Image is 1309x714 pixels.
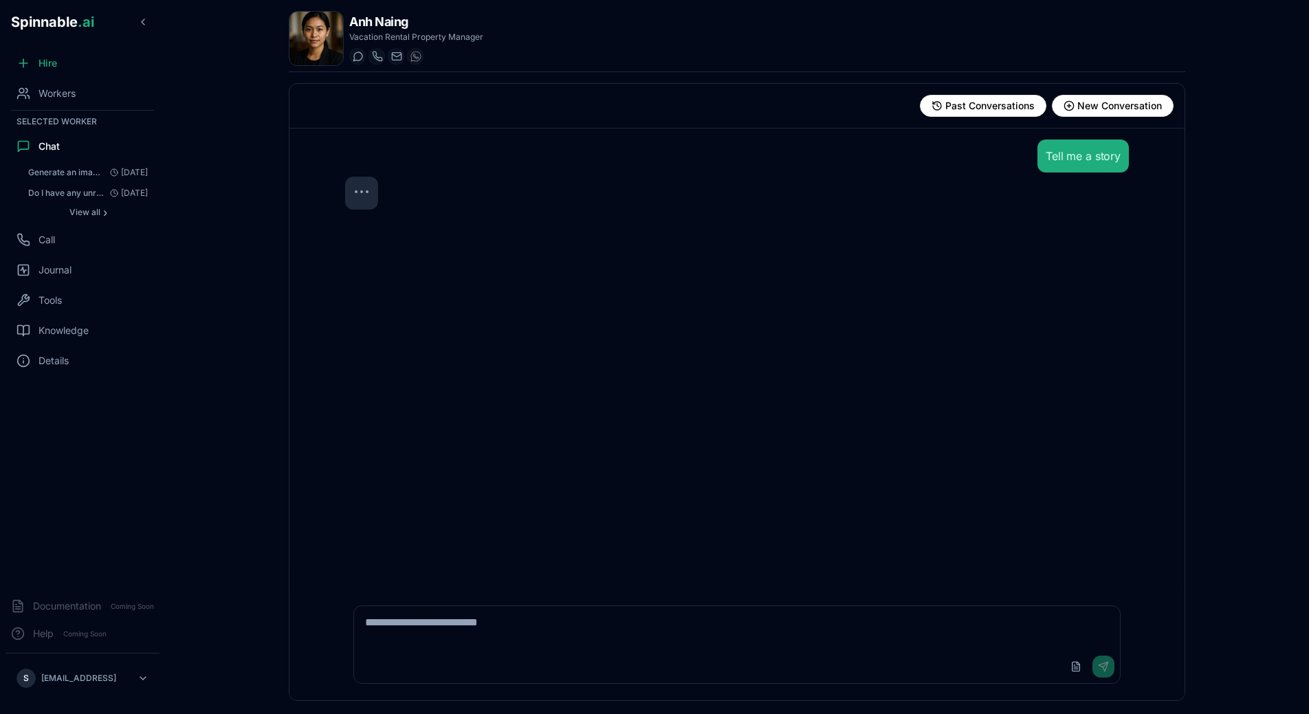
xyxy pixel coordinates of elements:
button: Start new conversation [1052,95,1174,117]
span: Workers [38,87,76,100]
span: Coming Soon [59,627,111,640]
span: Generate an image I could use as the cover of a rental home near the beach: I'll create an attrac... [28,167,104,178]
span: Details [38,354,69,368]
span: S [23,673,29,684]
button: Open conversation: Do I have any unread Guesty messages? [22,183,154,203]
button: Show all conversations [22,204,154,221]
span: [DATE] [104,188,148,199]
button: WhatsApp [407,48,423,65]
span: › [103,207,107,218]
h1: Anh Naing [349,12,483,32]
button: Start a chat with Anh Naing [349,48,366,65]
span: Journal [38,263,71,277]
span: New Conversation [1077,99,1162,113]
img: WhatsApp [410,51,421,62]
span: Call [38,233,55,247]
p: [EMAIL_ADDRESS] [41,673,116,684]
span: Spinnable [11,14,94,30]
span: Help [33,627,54,640]
button: Send email to anh.naing@getspinnable.ai [388,48,404,65]
button: S[EMAIL_ADDRESS] [11,665,154,692]
p: Vacation Rental Property Manager [349,32,483,43]
span: Documentation [33,599,101,613]
span: View all [69,207,100,218]
button: Start a call with Anh Naing [368,48,385,65]
img: Anh Naing [289,12,343,65]
span: .ai [78,14,94,30]
span: Hire [38,56,57,70]
button: View past conversations [920,95,1046,117]
span: Knowledge [38,324,89,337]
span: Do I have any unread Guesty messages?: I'll check for unread Guesty messages by looking at your c... [28,188,104,199]
span: Tools [38,293,62,307]
span: Chat [38,140,60,153]
div: Tell me a story [1046,148,1121,164]
button: Open conversation: Generate an image I could use as the cover of a rental home near the beach [22,163,154,182]
span: [DATE] [104,167,148,178]
div: Selected Worker [5,113,159,130]
span: Coming Soon [107,600,158,613]
span: Past Conversations [945,99,1035,113]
